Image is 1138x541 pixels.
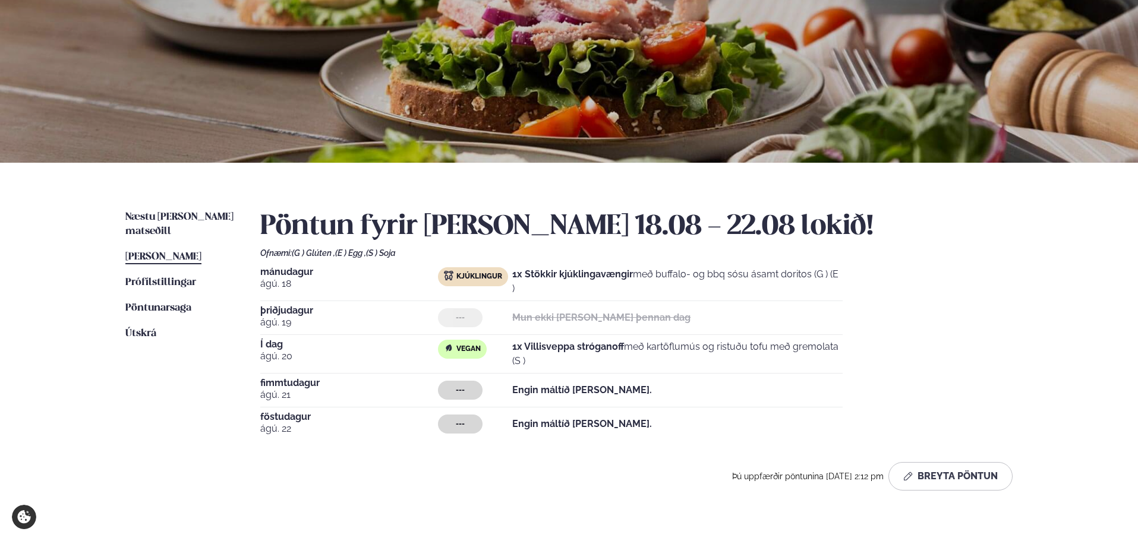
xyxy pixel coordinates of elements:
[512,267,843,296] p: með buffalo- og bbq sósu ásamt doritos (G ) (E )
[512,268,633,280] strong: 1x Stökkir kjúklingavængir
[125,250,201,264] a: [PERSON_NAME]
[125,301,191,315] a: Pöntunarsaga
[292,248,335,258] span: (G ) Glúten ,
[444,343,453,353] img: Vegan.svg
[512,418,652,429] strong: Engin máltíð [PERSON_NAME].
[260,412,438,422] span: föstudagur
[125,327,156,341] a: Útskrá
[260,277,438,291] span: ágú. 18
[456,385,465,395] span: ---
[125,277,196,287] span: Prófílstillingar
[125,276,196,290] a: Prófílstillingar
[12,505,36,529] a: Cookie settings
[260,388,438,402] span: ágú. 21
[456,419,465,429] span: ---
[456,313,465,322] span: ---
[260,422,438,436] span: ágú. 22
[512,384,652,396] strong: Engin máltíð [PERSON_NAME].
[888,462,1013,491] button: Breyta Pöntun
[125,328,156,338] span: Útskrá
[260,349,438,363] span: ágú. 20
[456,344,481,354] span: Vegan
[456,272,502,281] span: Kjúklingur
[125,252,201,262] span: [PERSON_NAME]
[125,212,234,236] span: Næstu [PERSON_NAME] matseðill
[260,267,438,277] span: mánudagur
[125,303,191,313] span: Pöntunarsaga
[366,248,396,258] span: (S ) Soja
[512,312,691,323] strong: Mun ekki [PERSON_NAME] þennan dag
[260,248,1013,258] div: Ofnæmi:
[260,340,438,349] span: Í dag
[512,341,624,352] strong: 1x Villisveppa stróganoff
[260,378,438,388] span: fimmtudagur
[732,472,884,481] span: Þú uppfærðir pöntunina [DATE] 2:12 pm
[512,340,843,368] p: með kartöflumús og ristuðu tofu með gremolata (S )
[260,306,438,315] span: þriðjudagur
[444,271,453,280] img: chicken.svg
[260,210,1013,243] h2: Pöntun fyrir [PERSON_NAME] 18.08 - 22.08 lokið!
[335,248,366,258] span: (E ) Egg ,
[125,210,237,239] a: Næstu [PERSON_NAME] matseðill
[260,315,438,330] span: ágú. 19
